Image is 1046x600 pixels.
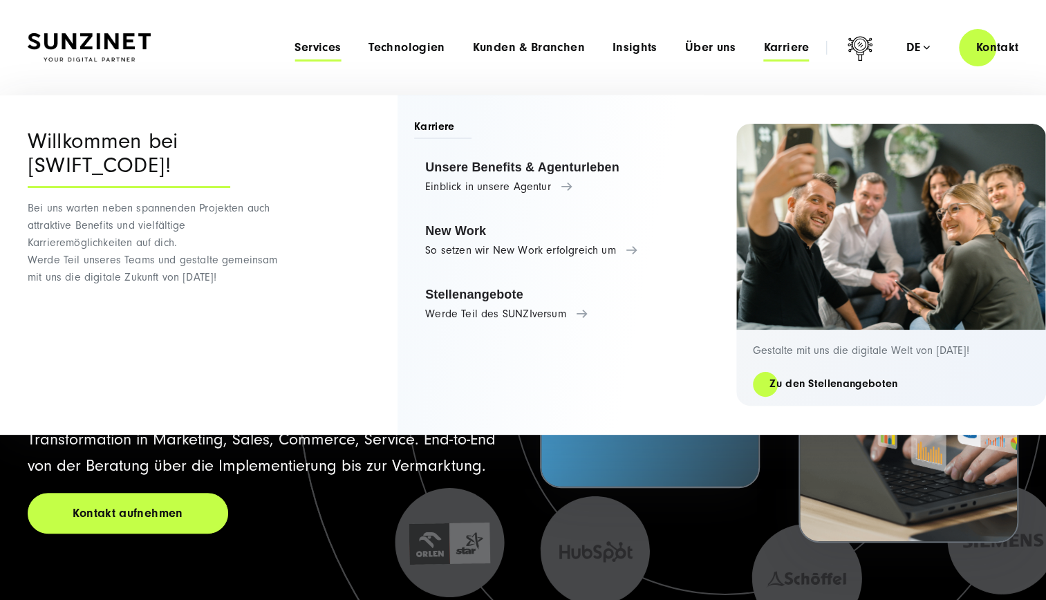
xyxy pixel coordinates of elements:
img: SUNZINET Full Service Digital Agentur [28,33,151,62]
span: Karriere [414,119,471,139]
p: Gestalte mit uns die digitale Welt von [DATE]! [753,344,1029,357]
a: Services [295,41,341,55]
img: Digitalagentur und Internetagentur SUNZINET: 2 Frauen 3 Männer, die ein Selfie machen bei [736,124,1046,330]
p: Bei uns warten neben spannenden Projekten auch attraktive Benefits und vielfältige Karrieremöglic... [28,200,287,286]
a: Unsere Benefits & Agenturleben Einblick in unsere Agentur [414,151,703,203]
a: Kunden & Branchen [473,41,585,55]
a: Kontakt aufnehmen [28,493,228,534]
a: Stellenangebote Werde Teil des SUNZIversum [414,278,703,330]
a: Zu den Stellenangeboten [753,376,914,392]
a: Technologien [368,41,445,55]
a: Kontakt [959,28,1035,67]
div: de [906,41,930,55]
a: New Work So setzen wir New Work erfolgreich um [414,214,703,267]
a: Insights [613,41,657,55]
a: Über uns [685,41,736,55]
div: Willkommen bei [SWIFT_CODE]! [28,129,230,188]
a: Karriere [763,41,809,55]
p: +20 Jahre Erfahrung, 160 Mitarbeitende in 3 Ländern für die Digitale Transformation in Marketing,... [28,400,506,479]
